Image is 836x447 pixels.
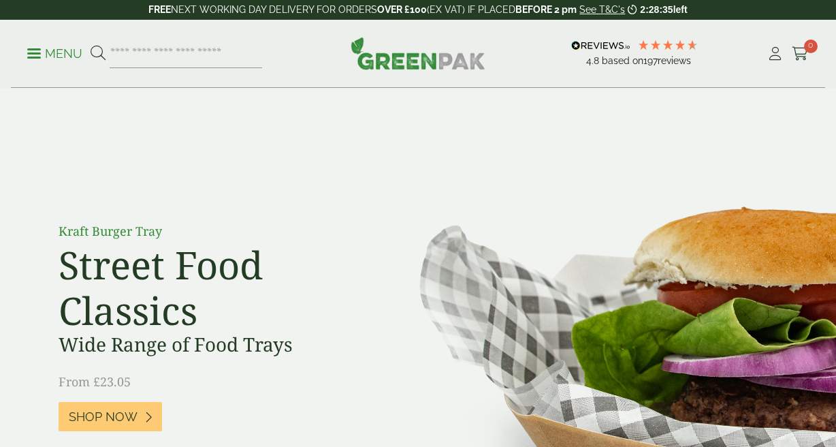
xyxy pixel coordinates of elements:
img: REVIEWS.io [571,41,630,50]
span: Shop Now [69,410,138,425]
h2: Street Food Classics [59,242,365,333]
p: Kraft Burger Tray [59,222,365,241]
span: reviews [658,55,691,66]
strong: FREE [148,4,171,15]
span: Based on [602,55,643,66]
a: 0 [792,44,809,64]
span: 197 [643,55,658,66]
span: From £23.05 [59,373,131,390]
a: Shop Now [59,402,162,431]
i: Cart [792,47,809,61]
a: Menu [27,46,82,59]
span: 4.8 [586,55,602,66]
span: left [673,4,688,15]
div: 4.79 Stars [637,39,698,51]
p: Menu [27,46,82,62]
h3: Wide Range of Food Trays [59,333,365,356]
strong: OVER £100 [377,4,427,15]
span: 0 [804,40,818,53]
img: GreenPak Supplies [351,37,485,70]
span: 2:28:35 [640,4,673,15]
a: See T&C's [579,4,625,15]
strong: BEFORE 2 pm [515,4,577,15]
i: My Account [767,47,784,61]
